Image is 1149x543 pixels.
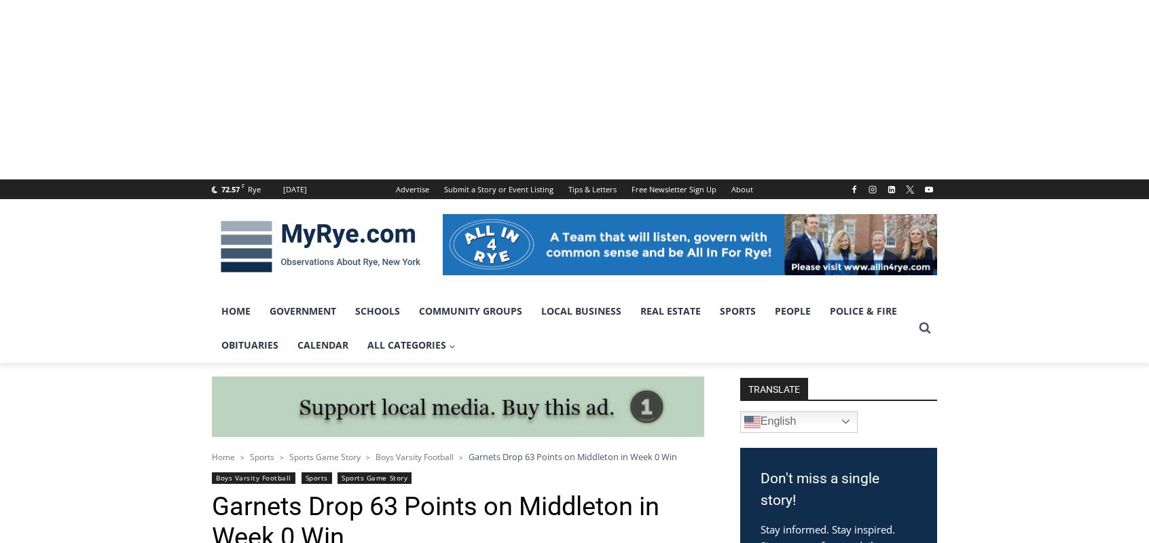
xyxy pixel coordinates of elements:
a: Sports [250,451,274,463]
img: en [744,414,761,430]
a: Sports [710,294,765,328]
img: support local media, buy this ad [212,376,704,438]
nav: Secondary Navigation [388,179,761,199]
a: Boys Varsity Football [376,451,454,463]
span: F [242,182,244,190]
a: Sports Game Story [289,451,361,463]
a: People [765,294,820,328]
span: 72.57 [221,184,240,194]
a: YouTube [921,181,937,198]
a: English [740,411,858,433]
a: Tips & Letters [561,179,624,199]
a: Sports [302,472,332,484]
span: > [366,453,370,462]
a: Obituaries [212,328,288,362]
a: Schools [346,294,409,328]
a: Community Groups [409,294,532,328]
a: Calendar [288,328,358,362]
img: MyRye.com [212,211,429,282]
img: All in for Rye [443,214,937,275]
a: Real Estate [631,294,710,328]
div: Rye [248,183,261,196]
a: Free Newsletter Sign Up [624,179,724,199]
a: All Categories [358,328,465,362]
a: Instagram [864,181,881,198]
span: > [459,453,463,462]
a: Sports Game Story [338,472,412,484]
a: Linkedin [883,181,900,198]
a: Boys Varsity Football [212,472,295,484]
a: Home [212,294,260,328]
button: View Search Form [913,316,937,340]
span: > [280,453,284,462]
a: Submit a Story or Event Listing [437,179,561,199]
a: Government [260,294,346,328]
span: Garnets Drop 63 Points on Middleton in Week 0 Win [469,451,677,463]
a: Local Business [532,294,631,328]
div: [DATE] [283,183,307,196]
h3: Don't miss a single story! [761,468,917,511]
a: Advertise [388,179,437,199]
a: Facebook [846,181,862,198]
a: Home [212,451,235,463]
a: X [902,181,918,198]
a: Police & Fire [820,294,907,328]
nav: Primary Navigation [212,294,913,363]
strong: TRANSLATE [740,378,808,400]
span: > [240,453,244,462]
a: About [724,179,761,199]
span: All Categories [367,338,456,353]
nav: Breadcrumbs [212,450,704,463]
